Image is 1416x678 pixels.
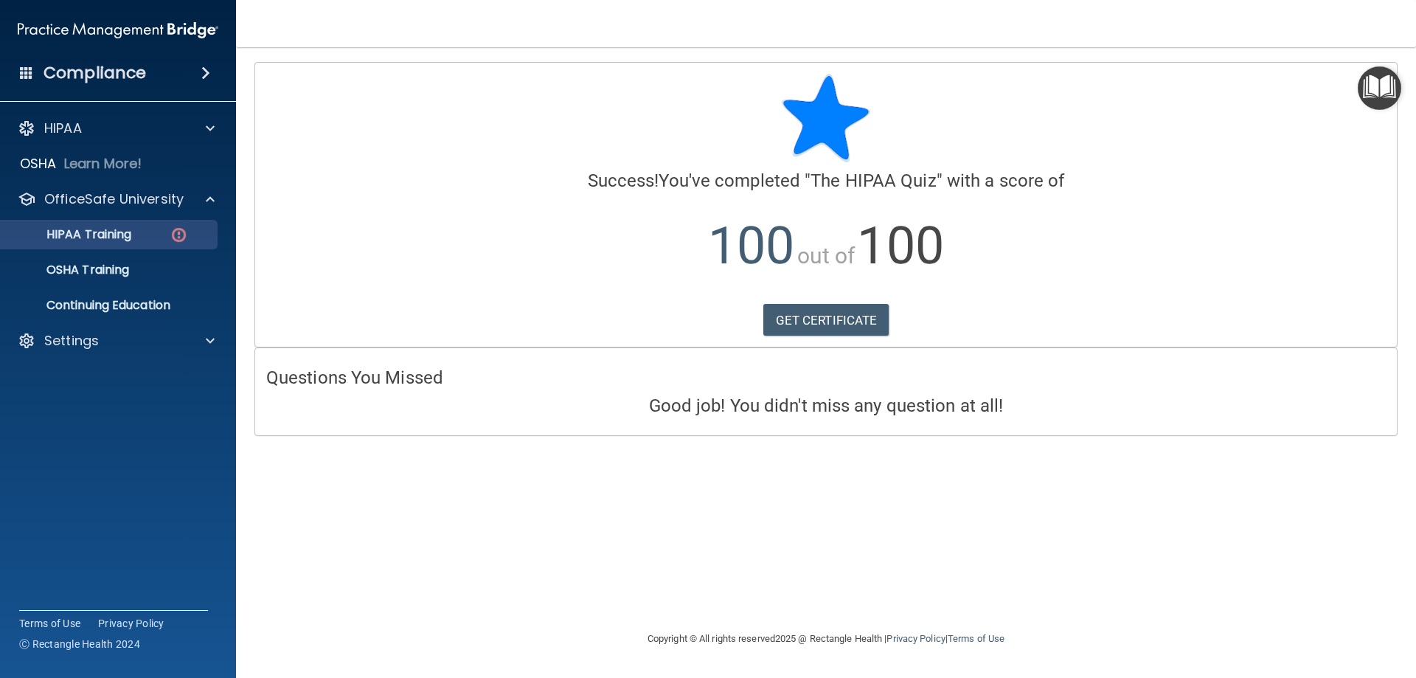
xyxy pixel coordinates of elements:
[18,120,215,137] a: HIPAA
[886,633,945,644] a: Privacy Policy
[18,15,218,45] img: PMB logo
[44,120,82,137] p: HIPAA
[44,63,146,83] h4: Compliance
[782,74,870,162] img: blue-star-rounded.9d042014.png
[588,170,659,191] span: Success!
[948,633,1004,644] a: Terms of Use
[44,332,99,350] p: Settings
[10,227,131,242] p: HIPAA Training
[857,215,943,276] span: 100
[797,243,855,269] span: out of
[266,396,1386,415] h4: Good job! You didn't miss any question at all!
[266,171,1386,190] h4: You've completed " " with a score of
[1358,66,1401,110] button: Open Resource Center
[20,155,57,173] p: OSHA
[170,226,188,244] img: danger-circle.6113f641.png
[18,332,215,350] a: Settings
[44,190,184,208] p: OfficeSafe University
[18,190,215,208] a: OfficeSafe University
[98,616,164,631] a: Privacy Policy
[763,304,889,336] a: GET CERTIFICATE
[19,637,140,651] span: Ⓒ Rectangle Health 2024
[266,368,1386,387] h4: Questions You Missed
[10,263,129,277] p: OSHA Training
[10,298,211,313] p: Continuing Education
[64,155,142,173] p: Learn More!
[557,615,1095,663] div: Copyright © All rights reserved 2025 @ Rectangle Health | |
[19,616,80,631] a: Terms of Use
[811,170,936,191] span: The HIPAA Quiz
[708,215,794,276] span: 100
